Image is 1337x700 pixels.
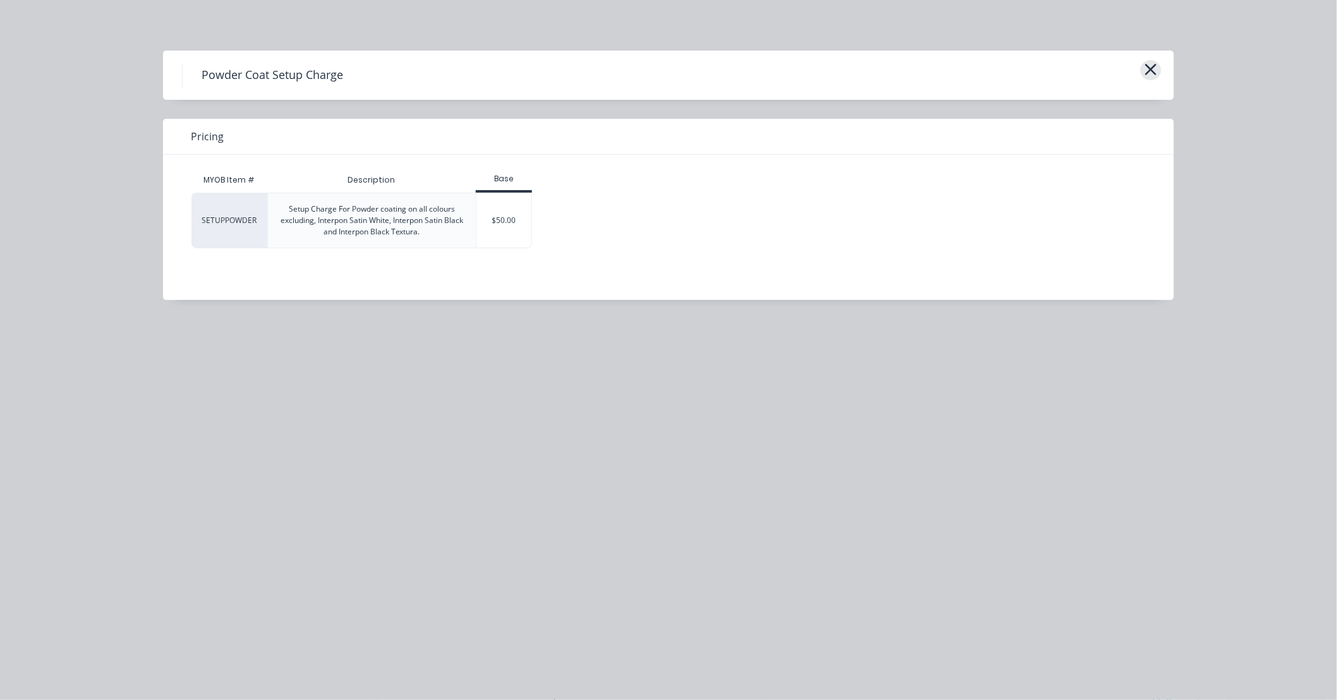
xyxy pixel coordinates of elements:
[476,173,532,184] div: Base
[338,164,406,196] div: Description
[191,193,267,248] div: SETUPPOWDER
[278,203,466,238] div: Setup Charge For Powder coating on all colours excluding, Interpon Satin White, Interpon Satin Bl...
[191,129,224,144] span: Pricing
[191,167,267,193] div: MYOB Item #
[182,63,362,87] h4: Powder Coat Setup Charge
[476,193,531,248] div: $50.00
